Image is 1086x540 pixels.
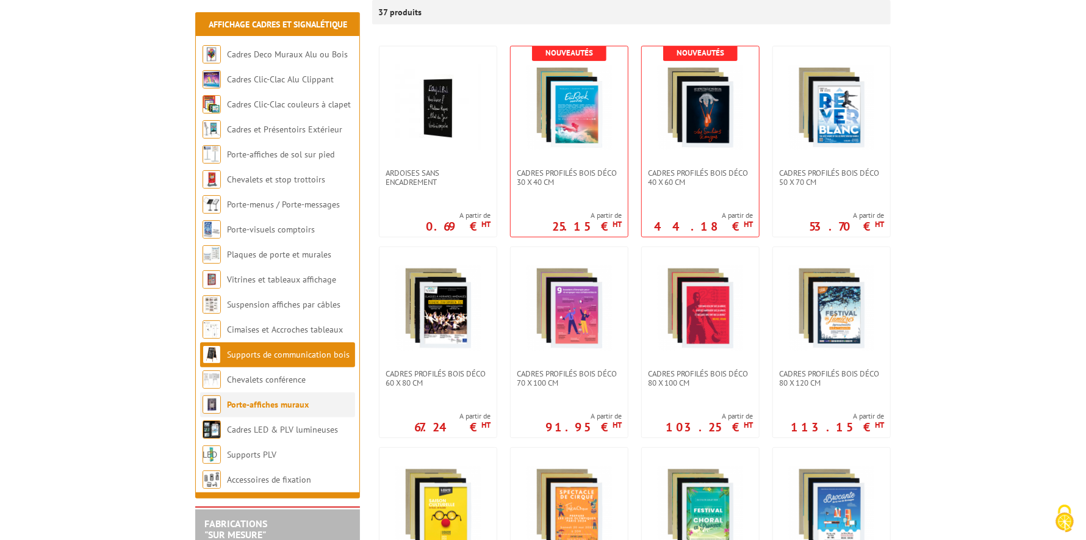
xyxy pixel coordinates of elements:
[481,420,491,430] sup: HT
[613,219,622,229] sup: HT
[648,168,753,187] span: Cadres Profilés Bois Déco 40 x 60 cm
[395,65,481,150] img: Ardoises sans encadrement
[791,411,884,421] span: A partir de
[426,223,491,230] p: 0.69 €
[654,211,753,220] span: A partir de
[203,45,221,63] img: Cadres Deco Muraux Alu ou Bois
[552,223,622,230] p: 25.15 €
[203,170,221,189] img: Chevalets et stop trottoirs
[414,423,491,431] p: 67.24 €
[527,265,612,351] img: Cadres Profilés Bois Déco 70 x 100 cm
[227,349,350,360] a: Supports de communication bois
[545,48,593,58] b: Nouveautés
[227,49,348,60] a: Cadres Deco Muraux Alu ou Bois
[227,149,334,160] a: Porte-affiches de sol sur pied
[481,219,491,229] sup: HT
[203,220,221,239] img: Porte-visuels comptoirs
[545,411,622,421] span: A partir de
[666,411,753,421] span: A partir de
[426,211,491,220] span: A partir de
[227,199,340,210] a: Porte-menus / Porte-messages
[227,374,306,385] a: Chevalets conférence
[227,249,331,260] a: Plaques de porte et murales
[227,324,343,335] a: Cimaises et Accroches tableaux
[227,399,309,410] a: Porte-affiches muraux
[642,369,759,387] a: Cadres Profilés Bois Déco 80 x 100 cm
[1049,503,1080,534] img: Cookies (fenêtre modale)
[779,369,884,387] span: Cadres Profilés Bois Déco 80 x 120 cm
[809,223,884,230] p: 53.70 €
[209,19,347,30] a: Affichage Cadres et Signalétique
[666,423,753,431] p: 103.25 €
[227,99,351,110] a: Cadres Clic-Clac couleurs à clapet
[744,420,753,430] sup: HT
[203,95,221,113] img: Cadres Clic-Clac couleurs à clapet
[511,168,628,187] a: Cadres Profilés Bois Déco 30 x 40 cm
[658,65,743,150] img: Cadres Profilés Bois Déco 40 x 60 cm
[227,449,276,460] a: Supports PLV
[379,168,497,187] a: Ardoises sans encadrement
[227,274,336,285] a: Vitrines et tableaux affichage
[395,265,481,351] img: Cadres Profilés Bois Déco 60 x 80 cm
[227,299,340,310] a: Suspension affiches par câbles
[386,168,491,187] span: Ardoises sans encadrement
[203,420,221,439] img: Cadres LED & PLV lumineuses LED
[677,48,724,58] b: Nouveautés
[545,423,622,431] p: 91.95 €
[386,369,491,387] span: Cadres Profilés Bois Déco 60 x 80 cm
[203,195,221,214] img: Porte-menus / Porte-messages
[203,470,221,489] img: Accessoires de fixation
[203,345,221,364] img: Supports de communication bois
[648,369,753,387] span: Cadres Profilés Bois Déco 80 x 100 cm
[511,369,628,387] a: Cadres Profilés Bois Déco 70 x 100 cm
[527,65,612,150] img: Cadres Profilés Bois Déco 30 x 40 cm
[789,265,874,351] img: Cadres Profilés Bois Déco 80 x 120 cm
[227,474,311,485] a: Accessoires de fixation
[744,219,753,229] sup: HT
[227,174,325,185] a: Chevalets et stop trottoirs
[203,70,221,88] img: Cadres Clic-Clac Alu Clippant
[203,120,221,139] img: Cadres et Présentoirs Extérieur
[227,124,342,135] a: Cadres et Présentoirs Extérieur
[203,370,221,389] img: Chevalets conférence
[227,74,334,85] a: Cadres Clic-Clac Alu Clippant
[773,168,890,187] a: Cadres Profilés Bois Déco 50 x 70 cm
[227,224,315,235] a: Porte-visuels comptoirs
[1043,499,1086,540] button: Cookies (fenêtre modale)
[414,411,491,421] span: A partir de
[203,270,221,289] img: Vitrines et tableaux affichage
[875,219,884,229] sup: HT
[779,168,884,187] span: Cadres Profilés Bois Déco 50 x 70 cm
[613,420,622,430] sup: HT
[517,168,622,187] span: Cadres Profilés Bois Déco 30 x 40 cm
[203,295,221,314] img: Suspension affiches par câbles
[789,65,874,150] img: Cadres Profilés Bois Déco 50 x 70 cm
[654,223,753,230] p: 44.18 €
[517,369,622,387] span: Cadres Profilés Bois Déco 70 x 100 cm
[791,423,884,431] p: 113.15 €
[203,145,221,164] img: Porte-affiches de sol sur pied
[642,168,759,187] a: Cadres Profilés Bois Déco 40 x 60 cm
[658,265,743,351] img: Cadres Profilés Bois Déco 80 x 100 cm
[203,245,221,264] img: Plaques de porte et murales
[203,320,221,339] img: Cimaises et Accroches tableaux
[773,369,890,387] a: Cadres Profilés Bois Déco 80 x 120 cm
[809,211,884,220] span: A partir de
[552,211,622,220] span: A partir de
[875,420,884,430] sup: HT
[379,369,497,387] a: Cadres Profilés Bois Déco 60 x 80 cm
[203,395,221,414] img: Porte-affiches muraux
[203,424,338,460] a: Cadres LED & PLV lumineuses LED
